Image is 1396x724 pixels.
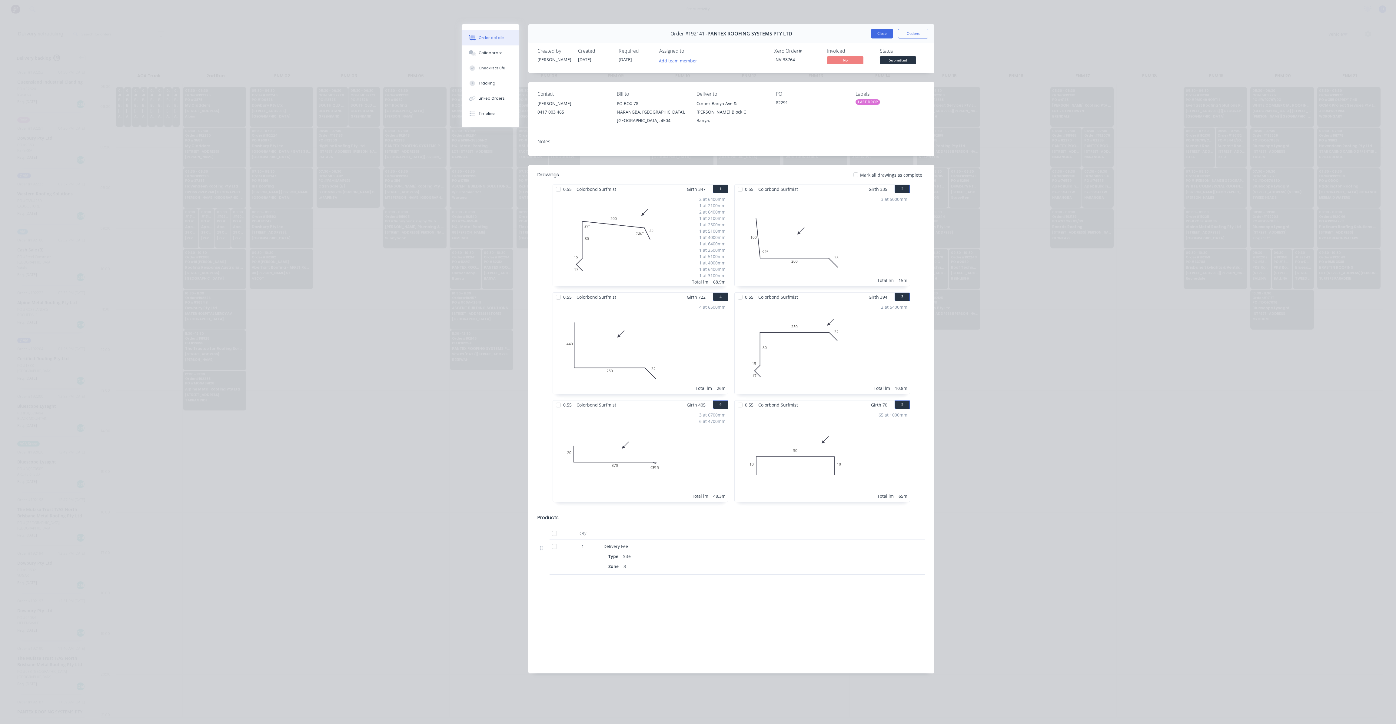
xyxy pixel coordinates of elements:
div: Notes [537,139,925,144]
span: Colorbond Surfmist [574,185,619,194]
span: Girth 722 [687,293,706,301]
div: Total lm [696,385,712,391]
button: Order details [462,30,519,45]
div: Drawings [537,171,559,178]
button: Timeline [462,106,519,121]
button: 1 [713,185,728,193]
div: Bill to [617,91,686,97]
div: [PERSON_NAME] [537,56,571,63]
div: 4 at 6500mm [699,304,726,310]
div: 0440250324 at 6500mmTotal lm26m [553,301,728,394]
div: 15m [899,277,907,284]
div: 82291 [776,99,846,108]
div: 65 at 1000mm [879,412,907,418]
div: Total lm [692,279,708,285]
span: 0.55 [743,185,756,194]
span: Delivery Fee [603,543,628,549]
div: Created [578,48,611,54]
div: Total lm [874,385,890,391]
span: 0.55 [561,185,574,194]
button: 2 [895,185,910,193]
div: 2 at 6400mm [699,209,726,215]
span: Colorbond Surfmist [756,293,800,301]
span: Mark all drawings as complete [860,172,922,178]
div: Required [619,48,652,54]
div: 6 at 4700mm [699,418,726,424]
div: Checklists 0/0 [479,65,505,71]
div: PO [776,91,846,97]
span: Girth 70 [871,400,887,409]
div: 3 at 5000mm [881,196,907,202]
div: Total lm [877,493,894,499]
div: 010501065 at 1000mmTotal lm65m [735,409,910,502]
div: Type [608,552,621,561]
div: 2 at 6400mm [699,196,726,202]
div: PO BOX 78NARANGBA, [GEOGRAPHIC_DATA], [GEOGRAPHIC_DATA], 4504 [617,99,686,125]
span: Colorbond Surfmist [574,400,619,409]
span: 0.55 [561,400,574,409]
div: Labels [856,91,925,97]
button: Tracking [462,76,519,91]
div: NARANGBA, [GEOGRAPHIC_DATA], [GEOGRAPHIC_DATA], 4504 [617,108,686,125]
div: Tracking [479,81,495,86]
div: 1 at 5100mm [699,253,726,260]
div: Zone [608,562,621,571]
div: Corner Banya Ave & [PERSON_NAME] Block C [696,99,766,116]
button: Add team member [659,56,700,65]
span: Colorbond Surfmist [756,400,800,409]
div: 0171580250322 at 5400mmTotal lm10.8m [735,301,910,394]
span: 1 [582,543,584,550]
div: Contact [537,91,607,97]
div: 65m [899,493,907,499]
div: PO BOX 78 [617,99,686,108]
div: 68.9m [713,279,726,285]
button: 4 [713,293,728,301]
button: Add team member [656,56,700,65]
div: Xero Order # [774,48,820,54]
div: 1 at 3100mm [699,272,726,279]
button: 6 [713,400,728,409]
div: 1 at 6400mm [699,241,726,247]
div: 2 at 5400mm [881,304,907,310]
span: Girth 405 [687,400,706,409]
div: 48.3m [713,493,726,499]
div: LAST DROP [856,99,880,105]
span: 0.55 [743,293,756,301]
div: 1 at 6400mm [699,266,726,272]
div: 1 at 4000mm [699,260,726,266]
div: 1 at 5100mm [699,228,726,234]
div: 1 at 2500mm [699,221,726,228]
div: Collaborate [479,50,503,56]
button: Linked Orders [462,91,519,106]
button: 3 [895,293,910,301]
span: PANTEX ROOFING SYSTEMS PTY LTD [707,31,792,37]
div: Corner Banya Ave & [PERSON_NAME] Block CBanya, [696,99,766,125]
div: Assigned to [659,48,720,54]
button: Checklists 0/0 [462,61,519,76]
div: 1 at 4000mm [699,234,726,241]
span: Girth 347 [687,185,706,194]
div: Qty [565,527,601,540]
div: Total lm [877,277,894,284]
span: 0.55 [561,293,574,301]
button: Options [898,29,928,38]
div: Site [621,552,633,561]
button: Close [871,29,893,38]
div: Status [880,48,925,54]
div: 3 [621,562,628,571]
span: [DATE] [619,57,632,62]
div: Banya, [696,116,766,125]
button: Collaborate [462,45,519,61]
span: Girth 394 [869,293,887,301]
div: 1 at 2500mm [699,247,726,253]
div: 10.8m [895,385,907,391]
div: Total lm [692,493,708,499]
div: 1 at 2100mm [699,215,726,221]
span: No [827,56,863,64]
div: INV-38764 [774,56,820,63]
button: 5 [895,400,910,409]
div: Timeline [479,111,495,116]
div: Invoiced [827,48,872,54]
span: 0.55 [743,400,756,409]
span: Colorbond Surfmist [574,293,619,301]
